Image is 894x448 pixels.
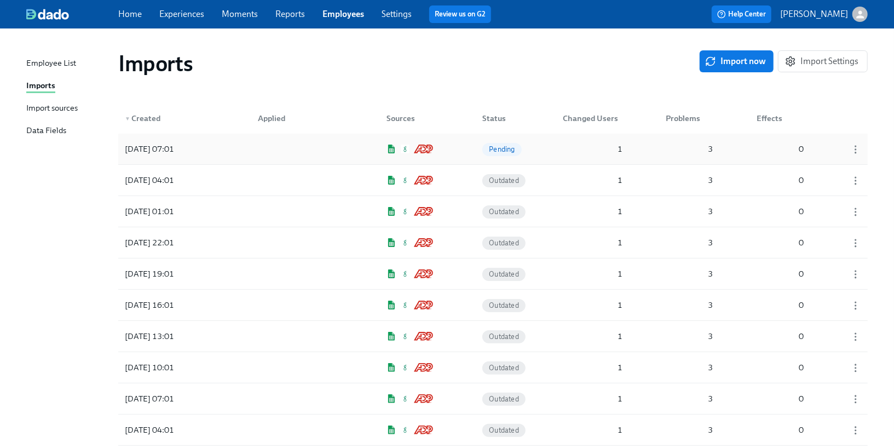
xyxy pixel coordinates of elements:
img: Greenhouse [401,301,409,309]
div: [DATE] 19:01 [120,267,219,280]
div: Effects [748,107,808,129]
img: Greenhouse [401,426,409,434]
span: Outdated [482,332,526,341]
span: Import Settings [787,56,858,67]
div: 1 [559,142,627,156]
a: [DATE] 10:01Google SheetsGreenhouseADP Workforce NowOutdated130 [118,352,868,383]
span: Outdated [482,301,526,309]
button: Import Settings [778,50,868,72]
a: [DATE] 04:01Google SheetsGreenhouseADP Workforce NowOutdated130 [118,415,868,446]
div: 0 [752,298,808,312]
div: 1 [559,298,627,312]
a: Home [118,9,142,19]
img: Google Sheets [387,238,396,247]
div: ▼Created [120,107,219,129]
div: Created [120,112,219,125]
img: Greenhouse [401,363,409,372]
div: 1 [559,392,627,405]
div: 0 [752,174,808,187]
a: Data Fields [26,124,109,138]
img: ADP Workforce Now [414,426,433,434]
div: 3 [662,205,718,218]
img: Google Sheets [387,207,396,216]
div: [DATE] 10:01 [120,361,219,374]
img: Google Sheets [387,394,396,403]
a: Employee List [26,57,109,71]
a: Experiences [159,9,204,19]
img: Google Sheets [387,301,396,309]
a: [DATE] 01:01Google SheetsGreenhouseADP Workforce NowOutdated130 [118,196,868,227]
img: Greenhouse [401,332,409,341]
div: 0 [752,205,808,218]
span: Outdated [482,395,526,403]
div: Status [474,107,528,129]
div: 1 [559,236,627,249]
img: Greenhouse [401,145,409,153]
div: [DATE] 07:01Google SheetsGreenhouseADP Workforce NowPending130 [118,134,868,164]
div: 1 [559,174,627,187]
div: 3 [662,361,718,374]
div: [DATE] 13:01 [120,330,219,343]
img: Google Sheets [387,269,396,278]
div: [DATE] 07:01 [120,392,219,405]
a: [DATE] 13:01Google SheetsGreenhouseADP Workforce NowOutdated130 [118,321,868,352]
img: ADP Workforce Now [414,238,433,247]
a: Import sources [26,102,109,116]
span: Import now [707,56,766,67]
img: Greenhouse [401,394,409,403]
div: Data Fields [26,124,66,138]
img: Google Sheets [387,363,396,372]
img: ADP Workforce Now [414,207,433,216]
img: Greenhouse [401,269,409,278]
div: Employee List [26,57,76,71]
div: 0 [752,142,808,156]
a: Review us on G2 [435,9,486,20]
img: ADP Workforce Now [414,269,433,278]
a: Reports [275,9,305,19]
span: Outdated [482,176,526,185]
div: 1 [559,267,627,280]
div: 3 [662,423,718,436]
span: Help Center [717,9,766,20]
h1: Imports [118,50,193,77]
button: Help Center [712,5,771,23]
div: Problems [662,112,718,125]
span: ▼ [125,116,130,122]
div: [DATE] 04:01 [120,174,219,187]
img: Google Sheets [387,332,396,341]
div: Applied [249,107,348,129]
a: Imports [26,79,109,93]
div: 0 [752,236,808,249]
div: [DATE] 16:01 [120,298,219,312]
span: Outdated [482,364,526,372]
div: [DATE] 19:01Google SheetsGreenhouseADP Workforce NowOutdated130 [118,259,868,289]
div: [DATE] 07:01Google SheetsGreenhouseADP Workforce NowOutdated130 [118,383,868,414]
div: 3 [662,392,718,405]
img: ADP Workforce Now [414,363,433,372]
div: [DATE] 04:01Google SheetsGreenhouseADP Workforce NowOutdated130 [118,165,868,196]
a: [DATE] 19:01Google SheetsGreenhouseADP Workforce NowOutdated130 [118,259,868,290]
img: Google Sheets [387,176,396,185]
div: Sources [382,112,443,125]
img: ADP Workforce Now [414,301,433,309]
div: 3 [662,330,718,343]
a: [DATE] 16:01Google SheetsGreenhouseADP Workforce NowOutdated130 [118,290,868,321]
div: Changed Users [559,112,627,125]
span: Pending [482,145,521,153]
img: Google Sheets [387,145,396,153]
button: [PERSON_NAME] [780,7,868,22]
span: Outdated [482,426,526,434]
div: Imports [26,79,55,93]
div: 3 [662,174,718,187]
div: Problems [657,107,718,129]
div: 3 [662,142,718,156]
img: Greenhouse [401,238,409,247]
span: Outdated [482,239,526,247]
button: Review us on G2 [429,5,491,23]
div: 1 [559,330,627,343]
div: 0 [752,361,808,374]
p: [PERSON_NAME] [780,8,848,20]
